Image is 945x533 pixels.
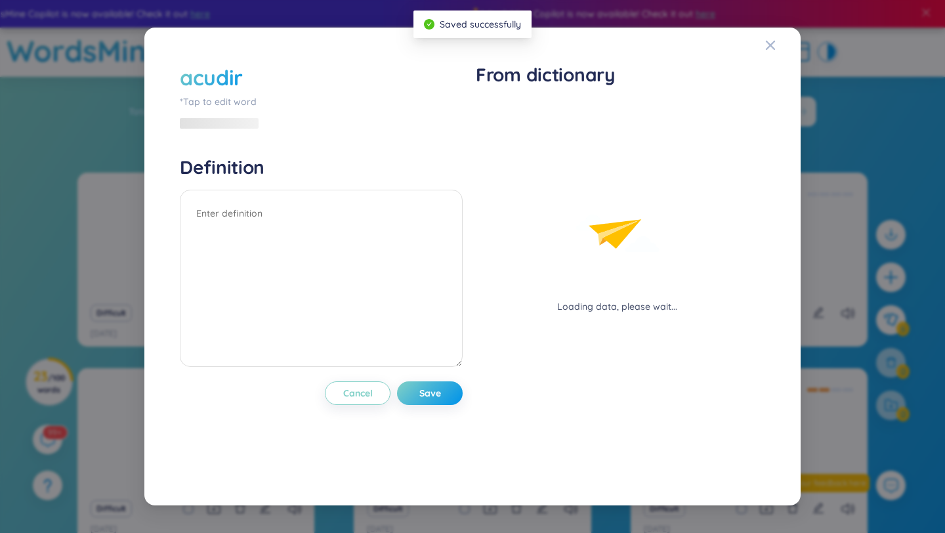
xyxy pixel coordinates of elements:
[440,18,521,30] span: Saved successfully
[343,387,373,400] span: Cancel
[180,95,463,109] div: *Tap to edit word
[180,156,463,179] h4: Definition
[476,63,759,87] h1: From dictionary
[424,19,434,30] span: check-circle
[557,299,677,314] div: Loading data, please wait...
[180,63,243,92] div: acudir
[765,28,801,63] button: Close
[419,387,441,400] span: Save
